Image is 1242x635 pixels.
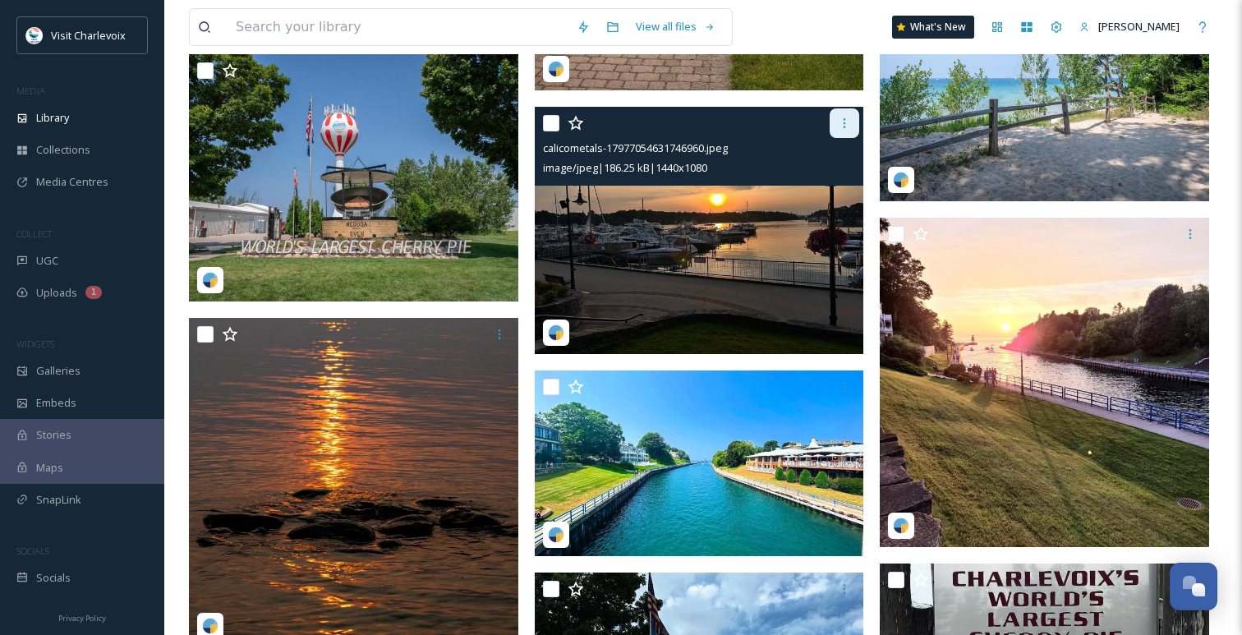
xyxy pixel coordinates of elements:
span: Library [36,110,69,126]
img: richardkoenig6644-18098879644549842.jpeg [189,54,518,301]
img: amypfluecke-18389454670185876.jpeg [535,370,864,556]
img: snapsea-logo.png [548,527,564,543]
img: snapsea-logo.png [548,61,564,77]
img: snapsea-logo.png [893,518,909,534]
img: snapsea-logo.png [202,618,218,634]
span: WIDGETS [16,338,54,350]
span: SOCIALS [16,545,49,557]
div: 1 [85,286,102,299]
span: Privacy Policy [58,613,106,623]
span: UGC [36,253,58,269]
img: snapsea-logo.png [548,324,564,341]
span: Visit Charlevoix [51,28,126,43]
span: MEDIA [16,85,45,97]
span: Collections [36,142,90,158]
span: Galleries [36,363,80,379]
input: Search your library [228,9,568,45]
span: SnapLink [36,492,81,508]
img: die_with_memories_not_dreams8-18287925196265349.jpeg [880,218,1209,547]
span: [PERSON_NAME] [1098,19,1180,34]
a: [PERSON_NAME] [1071,11,1188,43]
a: What's New [892,16,974,39]
span: Uploads [36,285,77,301]
span: Maps [36,460,63,476]
span: Media Centres [36,174,108,190]
a: Privacy Policy [58,607,106,627]
img: Visit-Charlevoix_Logo.jpg [26,27,43,44]
span: Socials [36,570,71,586]
a: View all files [628,11,724,43]
span: image/jpeg | 186.25 kB | 1440 x 1080 [543,160,707,175]
span: Embeds [36,395,76,411]
span: COLLECT [16,228,52,240]
button: Open Chat [1170,563,1217,610]
img: snapsea-logo.png [202,272,218,288]
span: calicometals-17977054631746960.jpeg [543,140,728,155]
span: Stories [36,427,71,443]
img: calicometals-17977054631746960.jpeg [535,107,864,354]
img: snapsea-logo.png [893,172,909,188]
